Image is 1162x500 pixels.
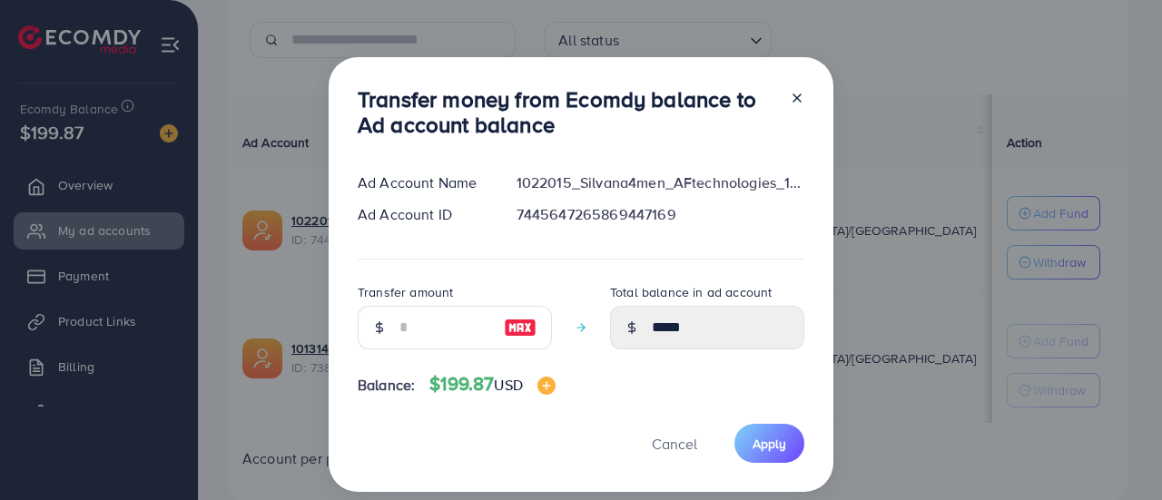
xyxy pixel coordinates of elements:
[753,435,786,453] span: Apply
[504,317,537,338] img: image
[358,86,775,139] h3: Transfer money from Ecomdy balance to Ad account balance
[429,373,556,396] h4: $199.87
[358,283,453,301] label: Transfer amount
[343,204,502,225] div: Ad Account ID
[358,375,415,396] span: Balance:
[343,172,502,193] div: Ad Account Name
[502,204,819,225] div: 7445647265869447169
[652,434,697,454] span: Cancel
[1085,418,1148,486] iframe: Chat
[494,375,522,395] span: USD
[734,424,804,463] button: Apply
[610,283,772,301] label: Total balance in ad account
[537,377,556,395] img: image
[502,172,819,193] div: 1022015_Silvana4men_AFtechnologies_1733574856174
[629,424,720,463] button: Cancel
